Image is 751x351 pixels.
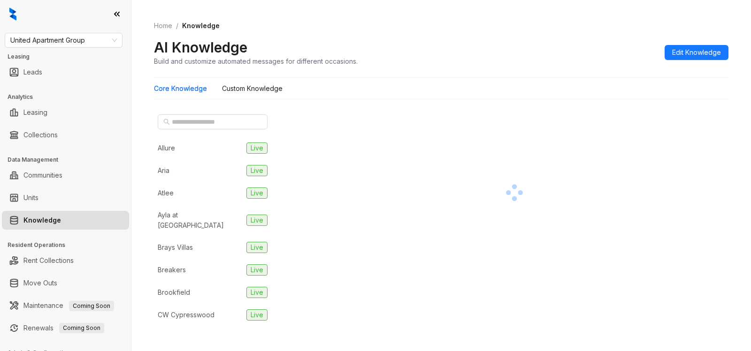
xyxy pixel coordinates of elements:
span: Live [246,142,268,154]
span: Live [246,287,268,298]
span: Live [246,187,268,199]
a: Home [152,21,174,31]
a: Move Outs [23,274,57,292]
div: Breakers [158,265,186,275]
li: / [176,21,178,31]
span: Live [246,215,268,226]
h2: AI Knowledge [154,38,247,56]
div: Custom Knowledge [222,83,283,94]
span: Live [246,165,268,176]
div: Brays Villas [158,242,193,253]
h3: Data Management [8,156,131,164]
div: Brookfield [158,287,190,298]
li: Maintenance [2,296,129,315]
a: Leads [23,63,42,82]
button: Edit Knowledge [665,45,728,60]
li: Renewals [2,319,129,337]
li: Units [2,188,129,207]
span: search [163,119,170,125]
li: Leads [2,63,129,82]
span: Knowledge [182,22,220,30]
div: Allure [158,143,175,153]
div: Aria [158,165,169,176]
li: Communities [2,166,129,185]
img: logo [9,7,16,21]
a: Rent Collections [23,251,74,270]
span: Coming Soon [59,323,104,333]
div: Atlee [158,188,174,198]
h3: Analytics [8,93,131,101]
span: Live [246,264,268,276]
li: Knowledge [2,211,129,230]
a: Communities [23,166,62,185]
div: Build and customize automated messages for different occasions. [154,56,358,66]
li: Move Outs [2,274,129,292]
li: Rent Collections [2,251,129,270]
a: Collections [23,126,58,144]
span: Live [246,242,268,253]
span: Live [246,309,268,321]
div: Ayla at [GEOGRAPHIC_DATA] [158,210,243,231]
h3: Leasing [8,52,131,61]
a: RenewalsComing Soon [23,319,104,337]
h3: Resident Operations [8,241,131,249]
span: United Apartment Group [10,33,117,47]
a: Knowledge [23,211,61,230]
a: Leasing [23,103,47,122]
span: Edit Knowledge [672,47,721,58]
div: CW Cypresswood [158,310,215,320]
li: Leasing [2,103,129,122]
a: Units [23,188,38,207]
li: Collections [2,126,129,144]
span: Coming Soon [69,301,114,311]
div: Core Knowledge [154,83,207,94]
